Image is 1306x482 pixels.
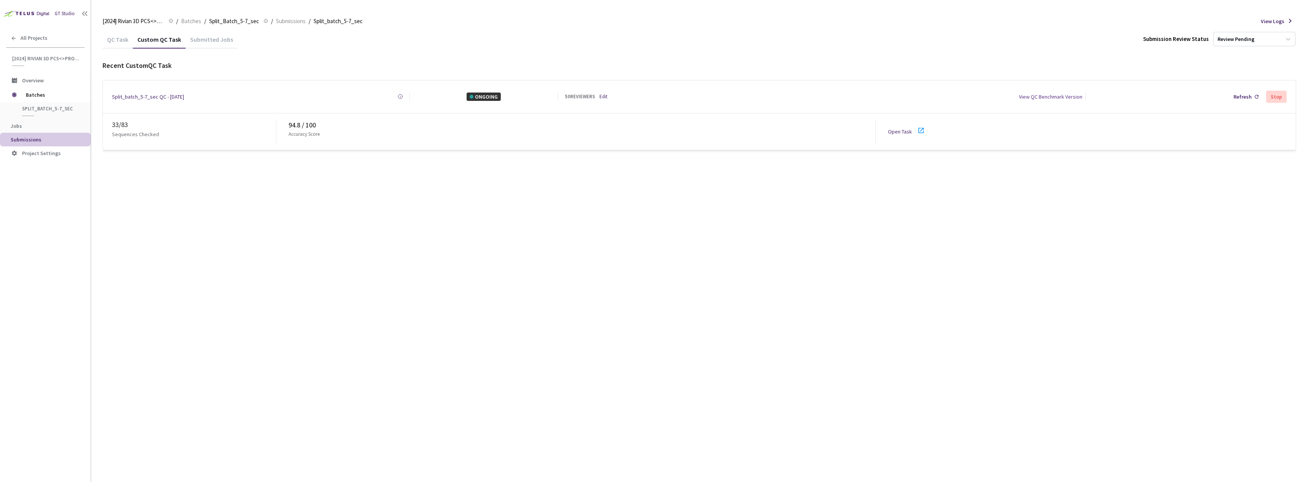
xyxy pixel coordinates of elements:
div: ONGOING [467,93,501,101]
span: Submissions [276,17,306,26]
span: [2024] Rivian 3D PCS<>Production [12,55,80,62]
div: Submission Review Status [1143,35,1209,44]
span: [2024] Rivian 3D PCS<>Production [103,17,164,26]
a: Submissions [274,17,307,25]
div: QC Task [103,36,133,49]
span: Jobs [11,122,22,129]
li: / [176,17,178,26]
div: Stop [1271,94,1282,100]
span: Batches [181,17,201,26]
div: 94.8 / 100 [289,120,875,130]
span: View Logs [1261,17,1284,25]
span: Split_Batch_5-7_sec [22,105,78,112]
div: Refresh [1233,93,1252,101]
p: Sequences Checked [112,130,159,138]
li: / [204,17,206,26]
span: Submissions [11,136,41,143]
li: / [309,17,311,26]
div: Submitted Jobs [186,36,238,49]
span: Project Settings [22,150,61,157]
div: View QC Benchmark Version [1019,93,1082,101]
div: GT Studio [55,10,75,17]
div: 33 / 83 [112,119,276,130]
span: Split_Batch_5-7_sec [209,17,259,26]
div: Custom QC Task [133,36,186,49]
a: Batches [180,17,203,25]
span: Batches [26,87,78,102]
li: / [271,17,273,26]
div: Recent Custom QC Task [103,60,1296,71]
p: Accuracy Score [289,130,320,138]
a: Edit [599,93,607,100]
a: Split_batch_5-7_sec QC - [DATE] [112,93,184,101]
div: Review Pending [1218,36,1254,43]
span: All Projects [21,35,47,41]
span: Split_batch_5-7_sec [314,17,363,26]
div: 50 REVIEWERS [565,93,595,100]
a: Open Task [888,128,912,135]
span: Overview [22,77,44,84]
